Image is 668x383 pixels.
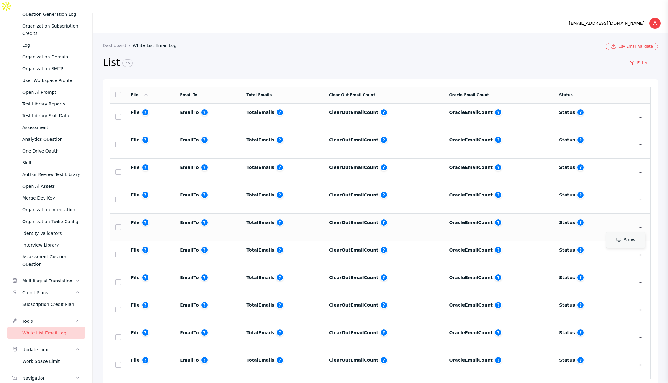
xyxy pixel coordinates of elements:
div: Multilingual Translation [22,277,75,285]
div: Identity Validators [22,230,80,237]
span: Number of valid emails remaining after clearout process [495,246,502,254]
span: Number of emails flagged or removed after validation [380,191,388,199]
span: Link to the uploaded CSV file containing whitelisted emails [142,136,149,144]
div: Assessment Custom Question [22,253,80,268]
label: clearOutEmailCount [329,109,388,116]
h2: List [103,56,619,69]
div: Organization Integration [22,206,80,213]
label: file [131,136,149,144]
a: File [131,93,148,97]
span: Total number of email addresses in the uploaded file [276,356,284,364]
a: Test Library Skill Data [7,110,85,122]
a: Question Generation Log [7,8,85,20]
label: clearOutEmailCount [329,301,388,309]
div: Interview Library [22,241,80,249]
span: Number of valid emails remaining after clearout process [495,274,502,281]
label: file [131,191,149,199]
div: Credit Plans [22,289,75,296]
label: oracleEmailCount [449,191,502,199]
a: White List Email Log [7,327,85,339]
a: Organization Integration [7,204,85,216]
a: Status [559,93,573,97]
div: Organization Twilio Config [22,218,80,225]
a: Filter [619,58,658,68]
div: Analytics Question [22,136,80,143]
span: Total number of email addresses in the uploaded file [276,219,284,226]
a: Analytics Question [7,133,85,145]
span: Link to the uploaded CSV file containing whitelisted emails [142,356,149,364]
span: Recipient email address for notifications or reports [201,191,208,199]
a: Organization Subscription Credits [7,20,85,39]
label: emailTo [180,274,208,281]
span: Number of emails flagged or removed after validation [380,301,388,309]
label: file [131,246,149,254]
div: Merge Dev Key [22,194,80,202]
a: Interview Library [7,239,85,251]
a: Clear Out Email Count [329,93,375,97]
label: file [131,164,149,171]
label: status [559,329,584,336]
a: User Workspace Profile [7,75,85,86]
label: file [131,219,149,226]
span: Number of valid emails remaining after clearout process [495,109,502,116]
a: Subscription Credit Plan [7,299,85,310]
span: Current status of the email whitelist process [577,301,584,309]
label: emailTo [180,356,208,364]
span: Number of emails flagged or removed after validation [380,356,388,364]
span: Current status of the email whitelist process [577,219,584,226]
span: Link to the uploaded CSV file containing whitelisted emails [142,246,149,254]
a: Show [606,232,645,248]
label: totalEmails [246,356,284,364]
div: Author Review Test Library [22,171,80,178]
label: totalEmails [246,164,284,171]
span: Recipient email address for notifications or reports [201,164,208,171]
span: Number of valid emails remaining after clearout process [495,136,502,144]
a: Organization Twilio Config [7,216,85,227]
label: oracleEmailCount [449,246,502,254]
label: totalEmails [246,246,284,254]
label: emailTo [180,136,208,144]
span: Current status of the email whitelist process [577,136,584,144]
div: Tools [22,317,75,325]
span: Recipient email address for notifications or reports [201,356,208,364]
span: Recipient email address for notifications or reports [201,246,208,254]
label: oracleEmailCount [449,301,502,309]
span: Number of valid emails remaining after clearout process [495,191,502,199]
span: Number of emails flagged or removed after validation [380,246,388,254]
span: Recipient email address for notifications or reports [201,136,208,144]
label: clearOutEmailCount [329,219,388,226]
div: White List Email Log [22,329,80,337]
label: emailTo [180,329,208,336]
label: totalEmails [246,136,284,144]
label: clearOutEmailCount [329,274,388,281]
span: Number of valid emails remaining after clearout process [495,301,502,309]
label: clearOutEmailCount [329,164,388,171]
a: Oracle Email Count [449,93,489,97]
label: status [559,274,584,281]
span: Link to the uploaded CSV file containing whitelisted emails [142,109,149,116]
a: Assessment [7,122,85,133]
div: Test Library Reports [22,100,80,108]
a: Identity Validators [7,227,85,239]
label: clearOutEmailCount [329,136,388,144]
label: clearOutEmailCount [329,329,388,336]
span: Current status of the email whitelist process [577,274,584,281]
label: status [559,191,584,199]
div: A [649,18,661,29]
span: Recipient email address for notifications or reports [201,301,208,309]
span: Total number of email addresses in the uploaded file [276,301,284,309]
label: oracleEmailCount [449,274,502,281]
a: Open Ai Assets [7,180,85,192]
label: emailTo [180,109,208,116]
div: Update Limit [22,346,75,353]
span: Recipient email address for notifications or reports [201,329,208,336]
div: One Drive Oauth [22,147,80,155]
label: file [131,109,149,116]
a: Organization SMTP [7,63,85,75]
span: Recipient email address for notifications or reports [201,274,208,281]
span: Current status of the email whitelist process [577,191,584,199]
span: Total number of email addresses in the uploaded file [276,246,284,254]
div: User Workspace Profile [22,77,80,84]
div: Log [22,41,80,49]
span: Link to the uploaded CSV file containing whitelisted emails [142,191,149,199]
